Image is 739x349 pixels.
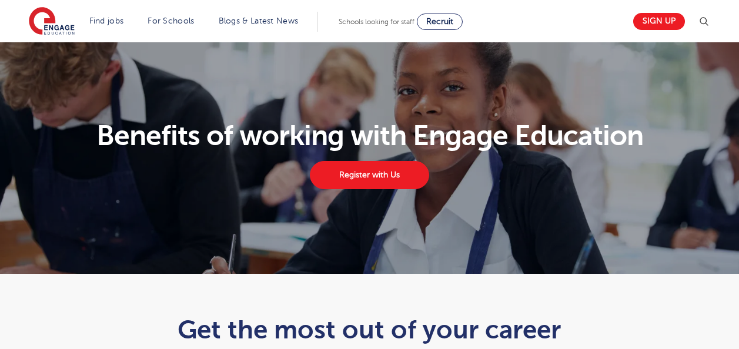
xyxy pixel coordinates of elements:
[148,16,194,25] a: For Schools
[219,16,299,25] a: Blogs & Latest News
[22,122,717,150] h1: Benefits of working with Engage Education
[81,315,658,344] h1: Get the most out of your career
[633,13,685,30] a: Sign up
[89,16,124,25] a: Find jobs
[426,17,453,26] span: Recruit
[29,7,75,36] img: Engage Education
[339,18,414,26] span: Schools looking for staff
[417,14,463,30] a: Recruit
[310,161,429,189] a: Register with Us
